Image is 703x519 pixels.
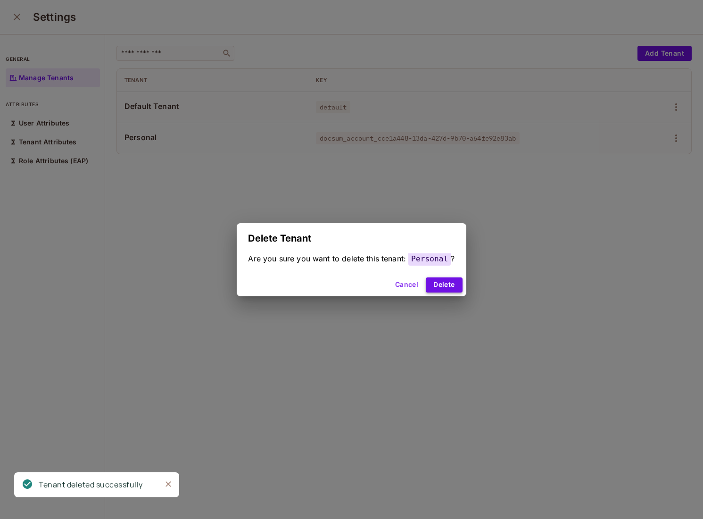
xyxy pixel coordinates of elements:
[237,223,466,253] h2: Delete Tenant
[391,277,422,293] button: Cancel
[248,253,455,264] div: ?
[248,254,406,263] span: Are you sure you want to delete this tenant:
[161,477,175,491] button: Close
[39,479,143,491] div: Tenant deleted successfully
[426,277,462,293] button: Delete
[408,252,451,266] span: Personal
